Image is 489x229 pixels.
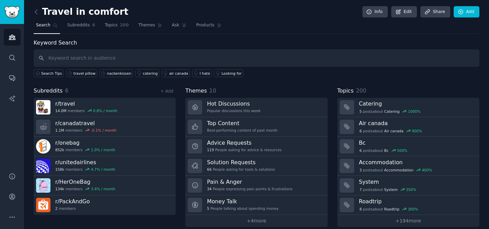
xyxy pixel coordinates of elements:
[36,178,50,193] img: HerOneBag
[55,100,117,107] h3: r/ travel
[359,198,475,205] h3: Roadtrip
[209,87,216,94] span: 10
[337,176,479,195] a: System7postsaboutSystem350%
[136,20,165,34] a: Themes
[337,137,479,156] a: Bc6postsaboutBc500%
[391,6,417,18] a: Edit
[170,20,189,34] a: Ask
[172,22,179,28] span: Ask
[337,117,479,137] a: Air canada6postsaboutAir canada900%
[65,20,97,34] a: Subreddits6
[207,147,214,152] span: 119
[55,167,115,172] div: members
[359,108,421,114] div: post s about
[359,178,475,185] h3: System
[4,6,20,18] img: GummySearch logo
[169,71,188,76] div: air canada
[221,71,242,76] div: Looking for
[422,168,432,172] div: 400 %
[34,7,128,17] h2: Travel in comfort
[55,108,117,113] div: members
[207,206,279,211] div: People talking about spending money
[162,69,190,77] a: air canada
[34,156,176,176] a: r/unitedairlines158kmembers4.7% / month
[185,87,207,95] span: Themes
[55,128,116,133] div: members
[207,167,211,172] span: 66
[196,22,214,28] span: Products
[397,148,407,153] div: 500 %
[73,71,95,76] div: travel pillow
[337,215,479,227] a: +194more
[207,167,275,172] div: People asking for tools & solutions
[359,120,475,127] h3: Air canada
[384,187,398,192] span: System
[55,128,64,133] span: 1.1M
[207,108,260,113] div: Popular discussions this week
[55,147,64,152] span: 852k
[194,20,224,34] a: Products
[207,128,278,133] div: Best-performing content of past month
[34,176,176,195] a: r/HerOneBag134kmembers3.4% / month
[92,22,95,28] span: 6
[55,206,58,211] span: 2
[337,195,479,215] a: Roadtrip8postsaboutRoadtrip300%
[55,178,115,185] h3: r/ HerOneBag
[207,147,281,152] div: People asking for advice & resources
[185,156,327,176] a: Solution Requests66People asking for tools & solutions
[36,198,50,212] img: PackAndGo
[67,22,90,28] span: Subreddits
[207,120,278,127] h3: Top Content
[337,98,479,117] a: Catering5postsaboutCatering1000%
[454,6,479,18] a: Add
[34,137,176,156] a: r/onebag852kmembers1.0% / month
[55,186,115,191] div: members
[138,22,155,28] span: Themes
[55,139,115,146] h3: r/ onebag
[207,186,211,191] span: 34
[192,69,212,77] a: I hate
[34,98,176,117] a: r/travel14.0Mmembers0.8% / month
[185,176,327,195] a: Pain & Anger34People expressing pain points & frustrations
[359,100,475,107] h3: Catering
[34,20,60,34] a: Search
[384,109,400,114] span: Catering
[359,128,423,134] div: post s about
[207,139,281,146] h3: Advice Requests
[200,71,210,76] div: I hate
[91,167,115,172] div: 4.7 % / month
[135,69,159,77] a: catering
[362,6,388,18] a: Info
[34,39,77,46] label: Keyword Search
[207,178,292,185] h3: Pain & Anger
[359,147,408,154] div: post s about
[91,147,115,152] div: 1.0 % / month
[91,128,117,133] div: -0.1 % / month
[185,117,327,137] a: Top ContentBest-performing content of past month
[41,71,62,76] span: Search Tips
[359,167,433,173] div: post s about
[55,186,64,191] span: 134k
[359,159,475,166] h3: Accommodation
[384,168,414,172] span: Accommodation
[143,71,158,76] div: catering
[359,129,362,133] span: 6
[36,159,50,173] img: unitedairlines
[34,69,63,77] button: Search Tips
[384,148,389,153] span: Bc
[408,207,418,212] div: 300 %
[91,186,115,191] div: 3.4 % / month
[420,6,450,18] a: Share
[36,100,50,114] img: travel
[105,22,117,28] span: Topics
[102,20,131,34] a: Topics200
[384,129,404,133] span: Air canada
[55,198,90,205] h3: r/ PackAndGo
[359,148,362,153] span: 6
[66,69,97,77] a: travel pillow
[356,87,366,94] span: 200
[55,167,64,172] span: 158k
[207,159,275,166] h3: Solution Requests
[359,187,362,192] span: 7
[185,215,327,227] a: +4more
